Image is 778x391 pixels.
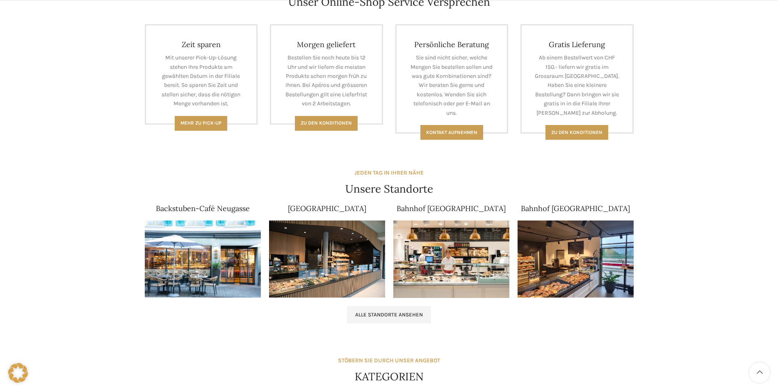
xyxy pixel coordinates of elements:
div: STÖBERN SIE DURCH UNSER ANGEBOT [338,356,440,365]
span: Alle Standorte ansehen [355,311,423,318]
h4: Zeit sparen [158,40,244,49]
span: Kontakt aufnehmen [426,130,477,135]
a: Bahnhof [GEOGRAPHIC_DATA] [397,204,506,213]
p: Bestellen Sie noch heute bis 12 Uhr und wir liefern die meisten Produkte schon morgen früh zu Ihn... [283,53,370,108]
div: JEDEN TAG IN IHRER NÄHE [354,168,424,177]
span: Zu den konditionen [551,130,602,135]
h4: Unsere Standorte [345,182,433,196]
a: Bahnhof [GEOGRAPHIC_DATA] [521,204,630,213]
p: Sie sind nicht sicher, welche Mengen Sie bestellen sollen und was gute Kombinationen sind? Wir be... [409,53,495,118]
h4: Morgen geliefert [283,40,370,49]
h4: KATEGORIEN [355,369,424,384]
p: Mit unserer Pick-Up-Lösung stehen Ihre Produkte am gewählten Datum in der Filiale bereit. So spar... [158,53,244,108]
a: Zu den Konditionen [295,116,358,131]
a: Backstuben-Café Neugasse [156,204,250,213]
span: Mehr zu Pick-Up [180,120,221,126]
p: Ab einem Bestellwert von CHF 150.- liefern wir gratis im Grossraum [GEOGRAPHIC_DATA]. Haben Sie e... [534,53,620,118]
h4: Persönliche Beratung [409,40,495,49]
a: Alle Standorte ansehen [347,306,431,323]
span: Zu den Konditionen [301,120,352,126]
a: [GEOGRAPHIC_DATA] [288,204,366,213]
h4: Gratis Lieferung [534,40,620,49]
a: Kontakt aufnehmen [420,125,483,140]
a: Mehr zu Pick-Up [175,116,227,131]
a: Scroll to top button [749,362,770,383]
a: Zu den konditionen [545,125,608,140]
